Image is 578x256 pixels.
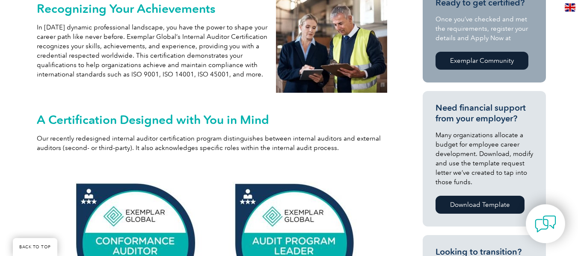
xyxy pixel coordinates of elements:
p: Once you’ve checked and met the requirements, register your details and Apply Now at [436,15,533,43]
img: en [565,3,575,12]
a: Exemplar Community [436,52,528,70]
p: Many organizations allocate a budget for employee career development. Download, modify and use th... [436,130,533,187]
a: BACK TO TOP [13,238,57,256]
h2: A Certification Designed with You in Mind [37,113,388,127]
img: contact-chat.png [535,213,556,235]
h2: Recognizing Your Achievements [37,2,268,15]
p: Our recently redesigned internal auditor certification program distinguishes between internal aud... [37,134,388,153]
p: In [DATE] dynamic professional landscape, you have the power to shape your career path like never... [37,23,268,79]
h3: Need financial support from your employer? [436,103,533,124]
a: Download Template [436,196,525,214]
